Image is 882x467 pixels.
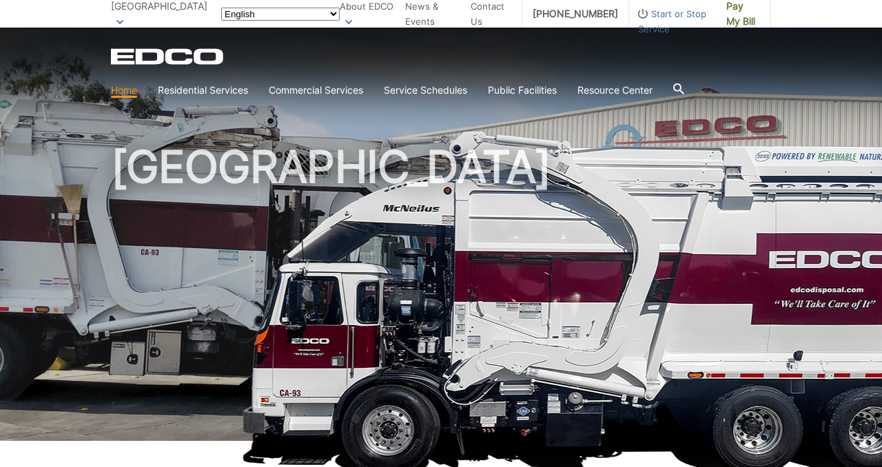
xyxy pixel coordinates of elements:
a: Public Facilities [488,83,557,98]
a: Commercial Services [269,83,363,98]
select: Select a language [221,8,340,21]
h1: [GEOGRAPHIC_DATA] [111,145,771,447]
a: EDCD logo. Return to the homepage. [111,48,225,65]
a: Service Schedules [384,83,467,98]
a: Home [111,83,137,98]
a: Residential Services [158,83,248,98]
a: Resource Center [577,83,653,98]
